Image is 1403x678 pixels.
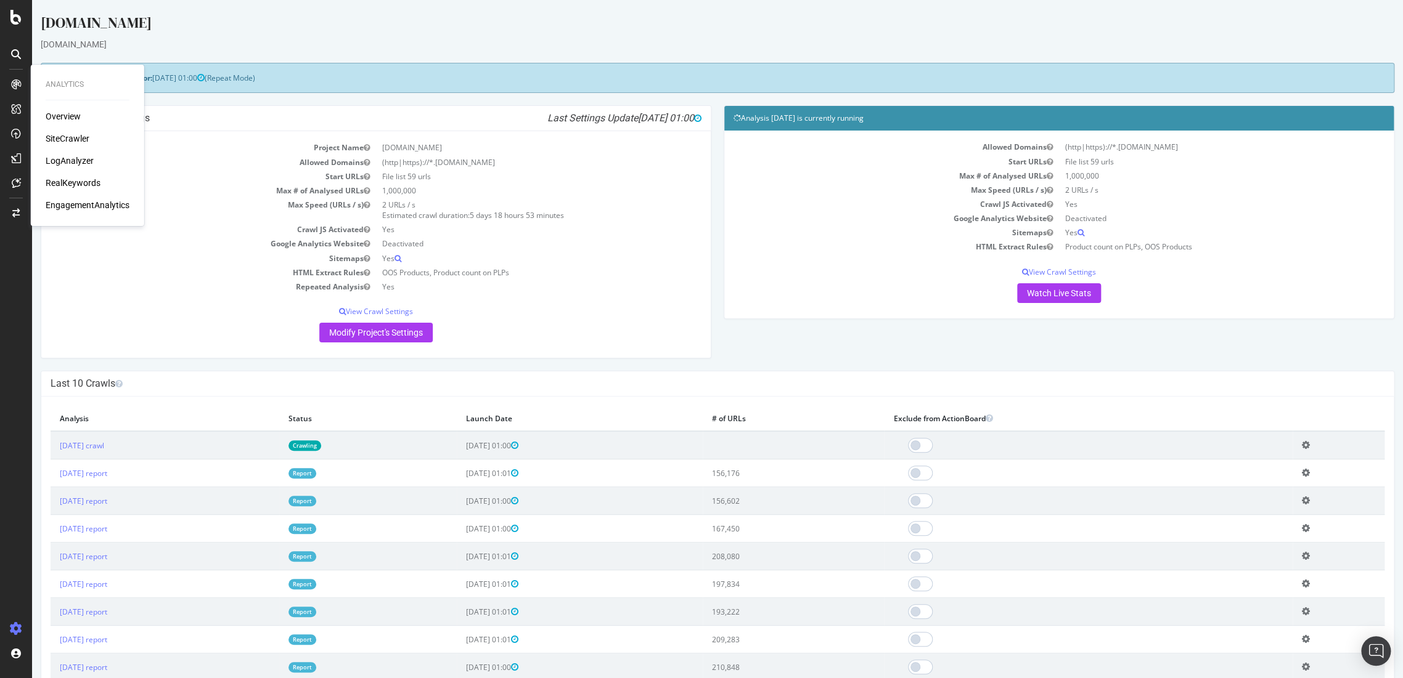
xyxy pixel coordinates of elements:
[344,155,669,169] td: (http|https)://*.[DOMAIN_NAME]
[120,73,173,83] span: [DATE] 01:00
[18,155,344,169] td: Allowed Domains
[18,236,344,251] td: Google Analytics Website
[1027,183,1352,197] td: 2 URLs / s
[28,523,75,534] a: [DATE] report
[1027,169,1352,183] td: 1,000,000
[434,468,486,478] span: [DATE] 01:01
[434,496,486,506] span: [DATE] 01:00
[287,323,401,342] a: Modify Project's Settings
[606,112,669,124] span: [DATE] 01:00
[438,210,532,220] span: 5 days 18 hours 53 minutes
[425,406,671,431] th: Launch Date
[18,406,247,431] th: Analysis
[671,515,853,543] td: 167,450
[28,634,75,645] a: [DATE] report
[701,197,1027,211] td: Crawl JS Activated
[701,112,1352,124] h4: Analysis [DATE] is currently running
[46,199,129,211] a: EngagementAnalytics
[1027,140,1352,154] td: (http|https)://*.[DOMAIN_NAME]
[434,440,486,451] span: [DATE] 01:00
[247,406,425,431] th: Status
[28,496,75,506] a: [DATE] report
[46,110,81,123] a: Overview
[256,579,284,589] a: Report
[18,377,1352,390] h4: Last 10 Crawls
[18,222,344,236] td: Crawl JS Activated
[671,543,853,570] td: 208,080
[18,306,669,317] p: View Crawl Settings
[46,132,89,145] a: SiteCrawler
[18,112,669,124] h4: Project Global Settings
[256,607,284,617] a: Report
[1027,197,1352,211] td: Yes
[701,211,1027,225] td: Google Analytics Website
[434,662,486,672] span: [DATE] 01:00
[46,177,100,189] a: RealKeywords
[344,222,669,236] td: Yes
[256,440,289,451] a: Crawling
[256,662,284,672] a: Report
[256,634,284,645] a: Report
[701,225,1027,240] td: Sitemaps
[434,523,486,534] span: [DATE] 01:00
[671,487,853,515] td: 156,602
[28,468,75,478] a: [DATE] report
[671,459,853,487] td: 156,176
[9,12,1362,38] div: [DOMAIN_NAME]
[28,551,75,562] a: [DATE] report
[256,523,284,534] a: Report
[256,551,284,562] a: Report
[28,440,72,451] a: [DATE] crawl
[701,140,1027,154] td: Allowed Domains
[344,169,669,184] td: File list 59 urls
[344,140,669,155] td: [DOMAIN_NAME]
[434,634,486,645] span: [DATE] 01:01
[46,155,94,167] a: LogAnalyzer
[1027,211,1352,225] td: Deactivated
[344,236,669,251] td: Deactivated
[671,570,853,598] td: 197,834
[18,184,344,198] td: Max # of Analysed URLs
[18,73,120,83] strong: Next Launch Scheduled for:
[18,265,344,280] td: HTML Extract Rules
[1027,225,1352,240] td: Yes
[46,79,129,90] div: Analytics
[18,198,344,222] td: Max Speed (URLs / s)
[1027,155,1352,169] td: File list 59 urls
[344,280,669,294] td: Yes
[671,406,853,431] th: # of URLs
[701,169,1027,183] td: Max # of Analysed URLs
[18,169,344,184] td: Start URLs
[985,283,1069,303] a: Watch Live Stats
[344,265,669,280] td: OOS Products, Product count on PLPs
[344,198,669,222] td: 2 URLs / s Estimated crawl duration:
[28,662,75,672] a: [DATE] report
[1027,240,1352,254] td: Product count on PLPs, OOS Products
[9,63,1362,93] div: (Repeat Mode)
[256,468,284,478] a: Report
[515,112,669,124] i: Last Settings Update
[434,579,486,589] span: [DATE] 01:01
[28,579,75,589] a: [DATE] report
[18,280,344,294] td: Repeated Analysis
[9,38,1362,50] div: [DOMAIN_NAME]
[701,267,1352,277] p: View Crawl Settings
[852,406,1260,431] th: Exclude from ActionBoard
[18,140,344,155] td: Project Name
[18,251,344,265] td: Sitemaps
[434,551,486,562] span: [DATE] 01:01
[434,607,486,617] span: [DATE] 01:01
[671,626,853,653] td: 209,283
[701,155,1027,169] td: Start URLs
[1361,636,1391,666] div: Open Intercom Messenger
[701,183,1027,197] td: Max Speed (URLs / s)
[344,184,669,198] td: 1,000,000
[671,598,853,626] td: 193,222
[256,496,284,506] a: Report
[28,607,75,617] a: [DATE] report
